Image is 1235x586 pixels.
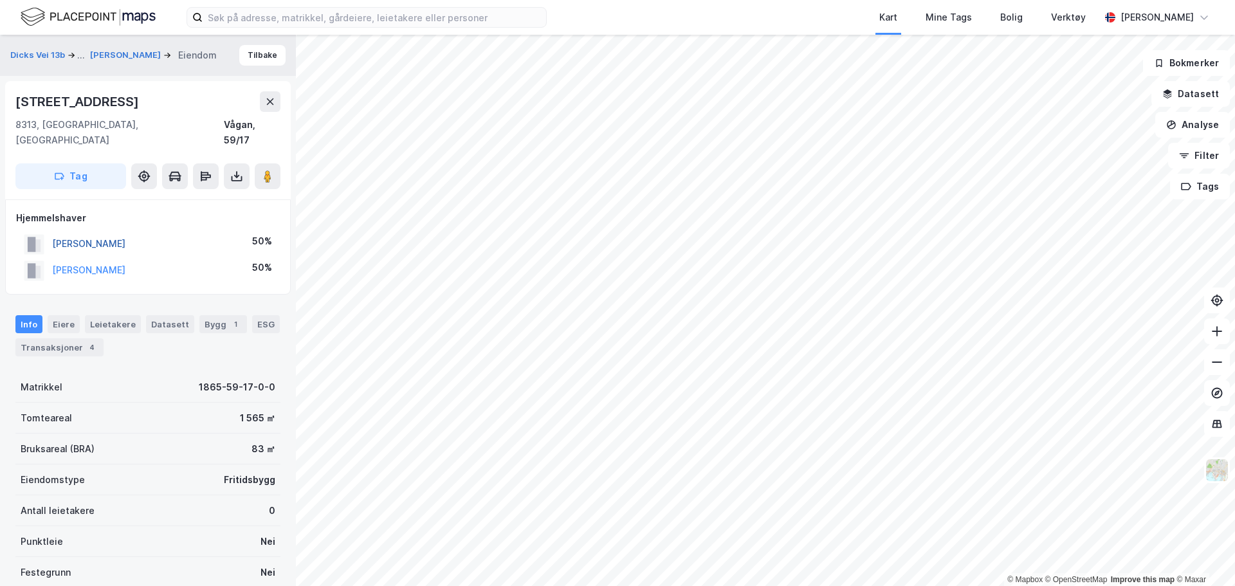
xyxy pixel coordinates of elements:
[1205,458,1229,482] img: Z
[10,48,68,63] button: Dicks Vei 13b
[21,472,85,488] div: Eiendomstype
[1170,174,1230,199] button: Tags
[252,315,280,333] div: ESG
[178,48,217,63] div: Eiendom
[224,117,280,148] div: Vågan, 59/17
[269,503,275,518] div: 0
[199,315,247,333] div: Bygg
[239,45,286,66] button: Tilbake
[15,163,126,189] button: Tag
[1045,575,1108,584] a: OpenStreetMap
[77,48,85,63] div: ...
[879,10,897,25] div: Kart
[21,410,72,426] div: Tomteareal
[86,341,98,354] div: 4
[1143,50,1230,76] button: Bokmerker
[261,534,275,549] div: Nei
[1007,575,1043,584] a: Mapbox
[15,117,224,148] div: 8313, [GEOGRAPHIC_DATA], [GEOGRAPHIC_DATA]
[1121,10,1194,25] div: [PERSON_NAME]
[21,565,71,580] div: Festegrunn
[90,49,163,62] button: [PERSON_NAME]
[21,441,95,457] div: Bruksareal (BRA)
[1151,81,1230,107] button: Datasett
[16,210,280,226] div: Hjemmelshaver
[1168,143,1230,169] button: Filter
[85,315,141,333] div: Leietakere
[21,503,95,518] div: Antall leietakere
[21,6,156,28] img: logo.f888ab2527a4732fd821a326f86c7f29.svg
[15,338,104,356] div: Transaksjoner
[1155,112,1230,138] button: Analyse
[15,91,142,112] div: [STREET_ADDRESS]
[21,534,63,549] div: Punktleie
[203,8,546,27] input: Søk på adresse, matrikkel, gårdeiere, leietakere eller personer
[261,565,275,580] div: Nei
[229,318,242,331] div: 1
[224,472,275,488] div: Fritidsbygg
[1000,10,1023,25] div: Bolig
[199,380,275,395] div: 1865-59-17-0-0
[1111,575,1175,584] a: Improve this map
[21,380,62,395] div: Matrikkel
[15,315,42,333] div: Info
[252,441,275,457] div: 83 ㎡
[252,260,272,275] div: 50%
[252,233,272,249] div: 50%
[1171,524,1235,586] iframe: Chat Widget
[146,315,194,333] div: Datasett
[926,10,972,25] div: Mine Tags
[240,410,275,426] div: 1 565 ㎡
[1051,10,1086,25] div: Verktøy
[48,315,80,333] div: Eiere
